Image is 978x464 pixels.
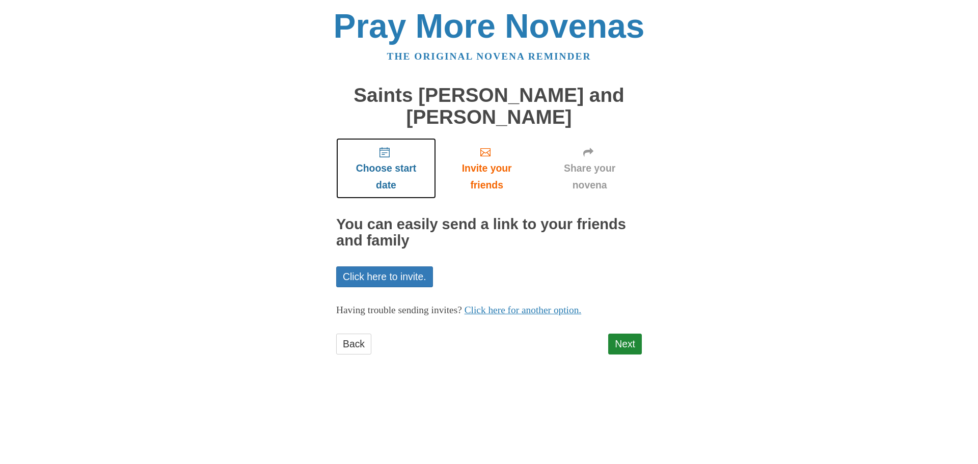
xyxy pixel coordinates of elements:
h1: Saints [PERSON_NAME] and [PERSON_NAME] [336,85,642,128]
a: Click here for another option. [465,305,582,315]
h2: You can easily send a link to your friends and family [336,216,642,249]
span: Having trouble sending invites? [336,305,462,315]
span: Share your novena [548,160,632,194]
a: Invite your friends [436,138,537,199]
a: Pray More Novenas [334,7,645,45]
a: Next [608,334,642,354]
span: Invite your friends [446,160,527,194]
a: The original novena reminder [387,51,591,62]
a: Share your novena [537,138,642,199]
span: Choose start date [346,160,426,194]
a: Click here to invite. [336,266,433,287]
a: Back [336,334,371,354]
a: Choose start date [336,138,436,199]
